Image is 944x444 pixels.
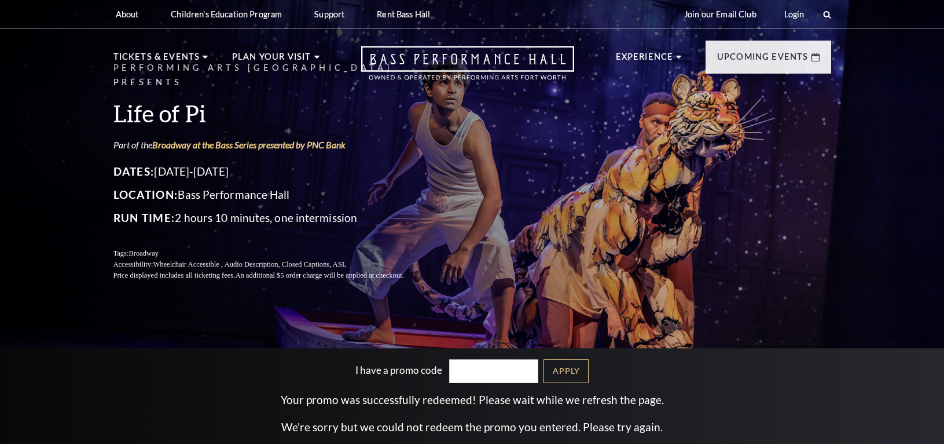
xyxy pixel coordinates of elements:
[377,9,430,19] p: Rent Bass Hall
[314,9,344,19] p: Support
[116,9,139,19] p: About
[355,364,442,376] label: I have a promo code
[717,50,809,71] p: Upcoming Events
[113,209,432,227] p: 2 hours 10 minutes, one intermission
[616,50,674,71] p: Experience
[153,260,346,268] span: Wheelchair Accessible , Audio Description, Closed Captions, ASL
[113,99,432,128] h3: Life of Pi
[113,139,432,151] p: Part of the
[113,165,155,178] span: Dates:
[171,9,282,19] p: Children's Education Program
[113,185,432,204] p: Bass Performance Hall
[152,139,346,150] a: Broadway at the Bass Series presented by PNC Bank
[232,50,311,71] p: Plan Your Visit
[113,188,178,201] span: Location:
[113,248,432,259] p: Tags:
[113,211,175,224] span: Run Time:
[113,162,432,181] p: [DATE]-[DATE]
[113,50,200,71] p: Tickets & Events
[543,359,589,383] a: Apply
[128,249,159,257] span: Broadway
[113,270,432,281] p: Price displayed includes all ticketing fees.
[235,271,403,279] span: An additional $5 order charge will be applied at checkout.
[113,259,432,270] p: Accessibility:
